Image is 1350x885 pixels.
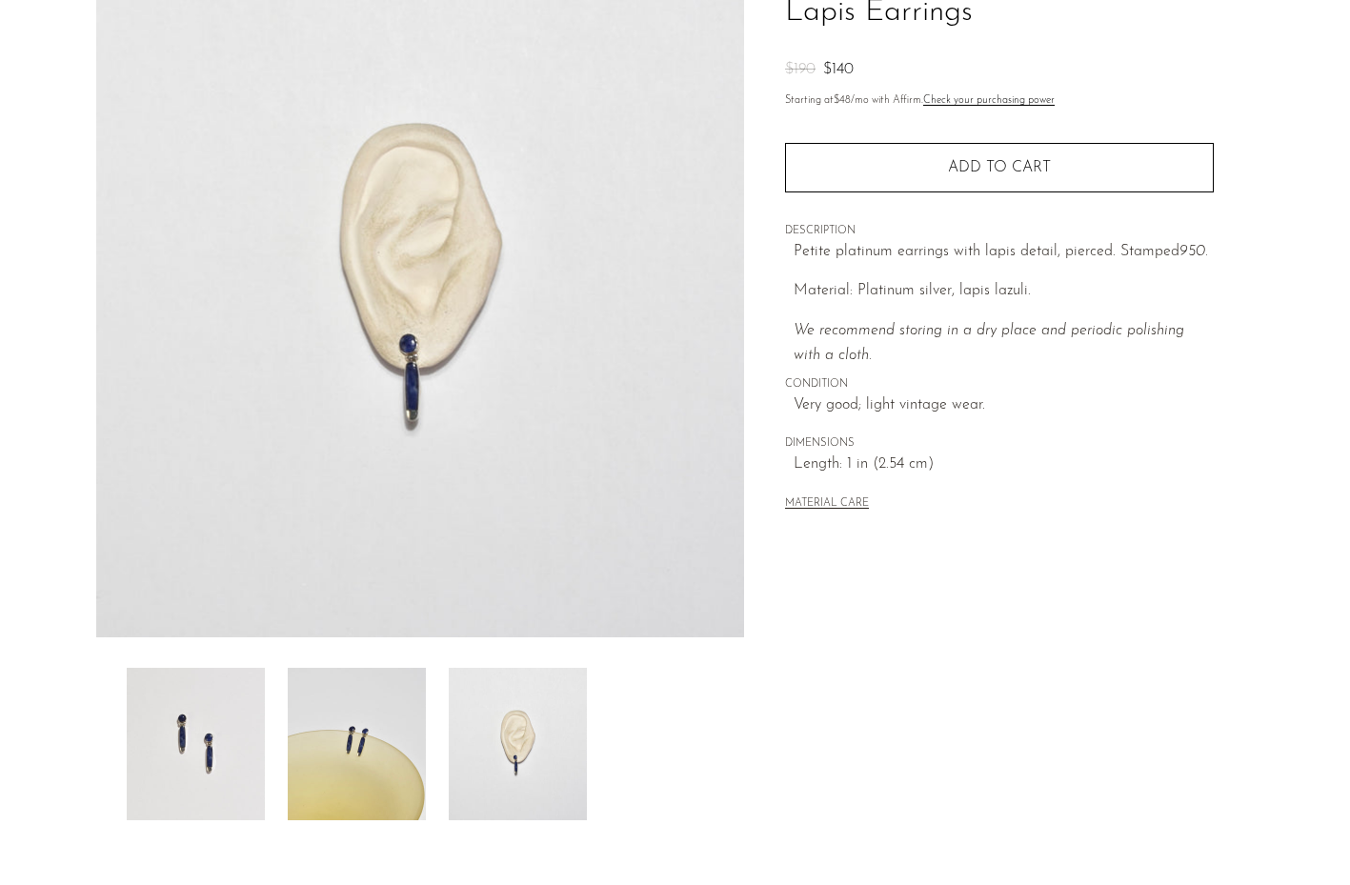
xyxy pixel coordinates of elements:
img: Lapis Earrings [449,668,587,820]
p: Starting at /mo with Affirm. [785,92,1214,110]
img: Lapis Earrings [127,668,265,820]
span: CONDITION [785,376,1214,393]
span: DIMENSIONS [785,435,1214,453]
span: Very good; light vintage wear. [794,393,1214,418]
span: DESCRIPTION [785,223,1214,240]
span: Length: 1 in (2.54 cm) [794,453,1214,477]
span: $190 [785,62,816,77]
p: Petite platinum earrings with lapis detail, pierced. Stamped [794,240,1214,265]
img: Lapis Earrings [288,668,426,820]
p: Material: Platinum silver, lapis lazuli. [794,279,1214,304]
button: MATERIAL CARE [785,497,869,512]
em: We recommend storing in a dry place and periodic polishing with a cloth. [794,323,1184,363]
button: Add to cart [785,143,1214,192]
span: $48 [834,95,851,106]
span: Add to cart [948,160,1051,175]
em: 950. [1179,244,1208,259]
a: Check your purchasing power - Learn more about Affirm Financing (opens in modal) [923,95,1055,106]
span: $140 [823,62,854,77]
